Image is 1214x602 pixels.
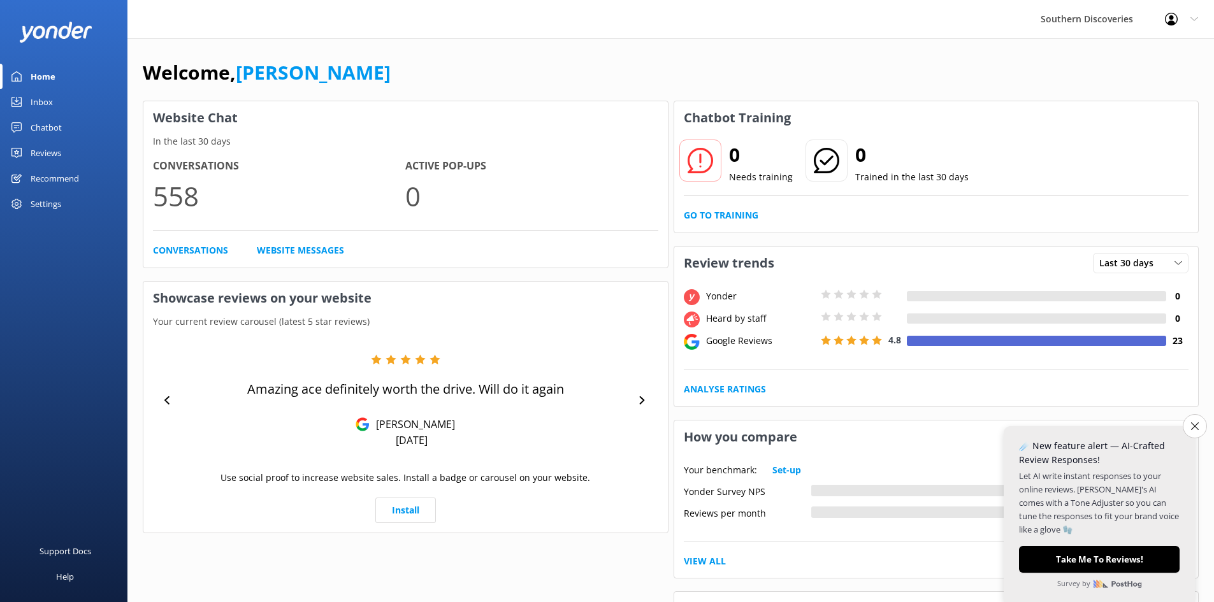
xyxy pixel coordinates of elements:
h3: Showcase reviews on your website [143,282,668,315]
div: Home [31,64,55,89]
p: 558 [153,175,405,217]
h1: Welcome, [143,57,391,88]
h3: Chatbot Training [674,101,800,134]
div: Support Docs [40,538,91,564]
a: Analyse Ratings [684,382,766,396]
div: Heard by staff [703,312,818,326]
h3: Review trends [674,247,784,280]
div: Reviews [31,140,61,166]
img: Google Reviews [356,417,370,431]
span: Last 30 days [1099,256,1161,270]
p: Your current review carousel (latest 5 star reviews) [143,315,668,329]
div: Help [56,564,74,589]
a: Go to Training [684,208,758,222]
a: Set-up [772,463,801,477]
p: [PERSON_NAME] [370,417,455,431]
h2: 0 [729,140,793,170]
span: 4.8 [888,334,901,346]
div: Yonder Survey NPS [684,485,811,496]
h2: 0 [855,140,969,170]
div: Settings [31,191,61,217]
p: Use social proof to increase website sales. Install a badge or carousel on your website. [220,471,590,485]
a: View All [684,554,726,568]
div: Chatbot [31,115,62,140]
a: Website Messages [257,243,344,257]
h4: Conversations [153,158,405,175]
h4: 0 [1166,289,1189,303]
a: [PERSON_NAME] [236,59,391,85]
p: In the last 30 days [143,134,668,148]
p: Trained in the last 30 days [855,170,969,184]
h3: Website Chat [143,101,668,134]
p: Amazing ace definitely worth the drive. Will do it again [247,380,564,398]
div: Yonder [703,289,818,303]
div: Reviews per month [684,506,811,518]
h4: 0 [1166,312,1189,326]
div: Google Reviews [703,334,818,348]
h3: How you compare [674,420,807,454]
a: Install [375,498,436,523]
h4: 23 [1166,334,1189,348]
img: yonder-white-logo.png [19,22,92,43]
p: 0 [405,175,658,217]
div: Recommend [31,166,79,191]
p: [DATE] [396,433,428,447]
h4: Active Pop-ups [405,158,658,175]
a: Conversations [153,243,228,257]
p: Your benchmark: [684,463,757,477]
div: Inbox [31,89,53,115]
p: Needs training [729,170,793,184]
